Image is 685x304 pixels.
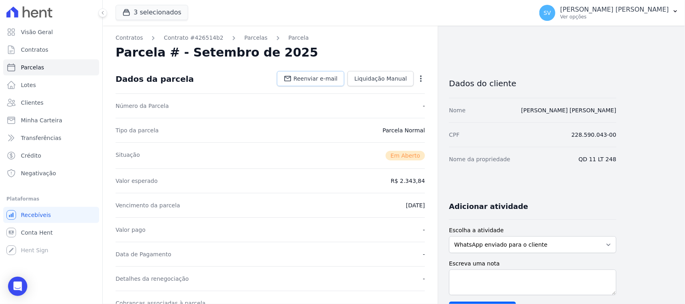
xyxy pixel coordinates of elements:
a: Liquidação Manual [348,71,414,86]
span: Crédito [21,152,41,160]
dt: Número da Parcela [116,102,169,110]
dt: Situação [116,151,140,160]
a: Contratos [3,42,99,58]
a: Parcela [289,34,309,42]
h3: Adicionar atividade [449,202,528,211]
dd: - [423,250,425,258]
a: [PERSON_NAME] [PERSON_NAME] [521,107,616,113]
dt: Valor pago [116,226,146,234]
a: Minha Carteira [3,112,99,128]
dt: Valor esperado [116,177,158,185]
span: Em Aberto [386,151,425,160]
p: Ver opções [560,14,669,20]
a: Negativação [3,165,99,181]
span: SV [544,10,551,16]
span: Parcelas [21,63,44,71]
button: SV [PERSON_NAME] [PERSON_NAME] Ver opções [533,2,685,24]
span: Transferências [21,134,61,142]
span: Recebíveis [21,211,51,219]
a: Reenviar e-mail [277,71,344,86]
a: Contratos [116,34,143,42]
dt: Nome [449,106,465,114]
div: Open Intercom Messenger [8,277,27,296]
dd: QD 11 LT 248 [579,155,616,163]
a: Lotes [3,77,99,93]
span: Clientes [21,99,43,107]
dd: - [423,226,425,234]
span: Reenviar e-mail [293,75,337,83]
div: Dados da parcela [116,74,194,84]
a: Conta Hent [3,225,99,241]
a: Parcelas [244,34,268,42]
a: Transferências [3,130,99,146]
dt: Detalhes da renegociação [116,275,189,283]
label: Escreva uma nota [449,259,616,268]
dd: [DATE] [406,201,425,209]
dd: - [423,275,425,283]
div: Plataformas [6,194,96,204]
dt: Data de Pagamento [116,250,171,258]
dt: Tipo da parcela [116,126,159,134]
a: Visão Geral [3,24,99,40]
a: Recebíveis [3,207,99,223]
dd: Parcela Normal [382,126,425,134]
dd: R$ 2.343,84 [391,177,425,185]
h3: Dados do cliente [449,79,616,88]
p: [PERSON_NAME] [PERSON_NAME] [560,6,669,14]
span: Contratos [21,46,48,54]
span: Negativação [21,169,56,177]
a: Crédito [3,148,99,164]
a: Clientes [3,95,99,111]
span: Conta Hent [21,229,53,237]
dd: - [423,102,425,110]
nav: Breadcrumb [116,34,425,42]
span: Minha Carteira [21,116,62,124]
a: Contrato #426514b2 [164,34,224,42]
span: Lotes [21,81,36,89]
a: Parcelas [3,59,99,75]
dt: Vencimento da parcela [116,201,180,209]
dt: CPF [449,131,459,139]
dd: 228.590.043-00 [571,131,616,139]
span: Visão Geral [21,28,53,36]
button: 3 selecionados [116,5,188,20]
dt: Nome da propriedade [449,155,510,163]
h2: Parcela # - Setembro de 2025 [116,45,318,60]
span: Liquidação Manual [354,75,407,83]
label: Escolha a atividade [449,226,616,235]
